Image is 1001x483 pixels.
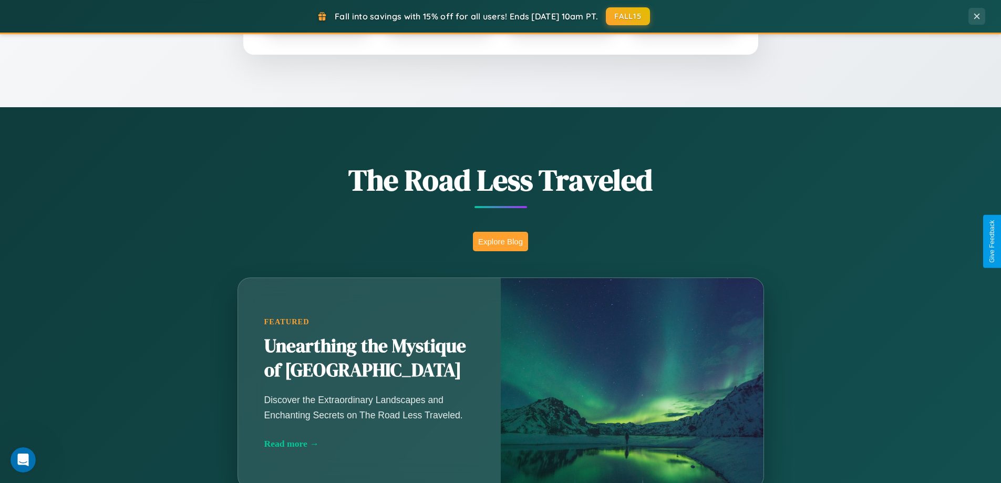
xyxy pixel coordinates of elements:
div: Featured [264,317,474,326]
div: Read more → [264,438,474,449]
span: Fall into savings with 15% off for all users! Ends [DATE] 10am PT. [335,11,598,22]
div: Give Feedback [988,220,996,263]
iframe: Intercom live chat [11,447,36,472]
h2: Unearthing the Mystique of [GEOGRAPHIC_DATA] [264,334,474,383]
p: Discover the Extraordinary Landscapes and Enchanting Secrets on The Road Less Traveled. [264,393,474,422]
button: FALL15 [606,7,650,25]
h1: The Road Less Traveled [185,160,816,200]
button: Explore Blog [473,232,528,251]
